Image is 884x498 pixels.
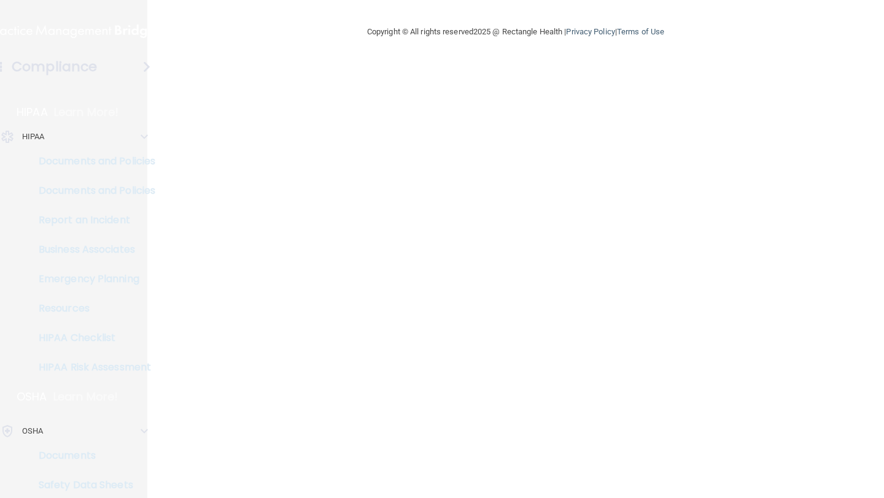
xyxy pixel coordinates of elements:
p: OSHA [17,389,47,404]
p: Safety Data Sheets [8,479,176,491]
p: Documents and Policies [8,155,176,167]
a: Terms of Use [617,27,664,36]
p: Emergency Planning [8,273,176,285]
p: HIPAA Risk Assessment [8,361,176,373]
p: Learn More! [54,105,119,120]
p: Learn More! [53,389,118,404]
h4: Compliance [12,58,97,75]
p: Documents [8,450,176,462]
p: HIPAA [17,105,48,120]
p: HIPAA [22,129,45,144]
p: OSHA [22,424,43,439]
p: Report an Incident [8,214,176,226]
div: Copyright © All rights reserved 2025 @ Rectangle Health | | [292,12,740,52]
p: Resources [8,302,176,315]
p: HIPAA Checklist [8,332,176,344]
p: Business Associates [8,243,176,256]
a: Privacy Policy [566,27,615,36]
p: Documents and Policies [8,185,176,197]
